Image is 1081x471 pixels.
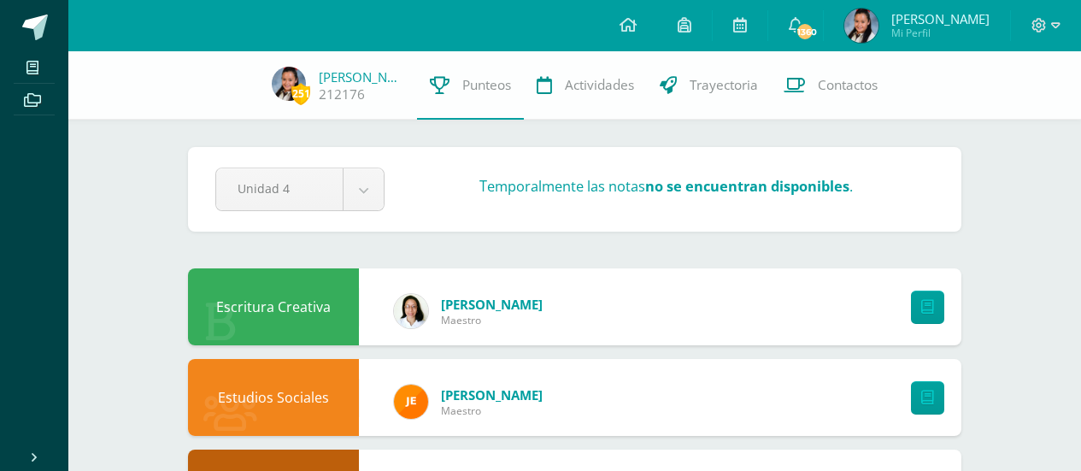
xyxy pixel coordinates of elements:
[441,403,543,418] span: Maestro
[272,67,306,101] img: c96397c511791d3a1b42fe9ecb80f1c5.png
[394,385,428,419] img: 6530472a98d010ec8906c714036cc0db.png
[291,83,310,104] span: 251
[891,10,990,27] span: [PERSON_NAME]
[238,168,321,209] span: Unidad 4
[394,294,428,328] img: 0c51bd409f5749828a9dacd713f1661a.png
[565,76,634,94] span: Actividades
[796,22,814,41] span: 1360
[479,176,853,196] h3: Temporalmente las notas .
[647,51,771,120] a: Trayectoria
[319,85,365,103] a: 212176
[891,26,990,40] span: Mi Perfil
[690,76,758,94] span: Trayectoria
[844,9,878,43] img: c96397c511791d3a1b42fe9ecb80f1c5.png
[462,76,511,94] span: Punteos
[417,51,524,120] a: Punteos
[441,313,543,327] span: Maestro
[441,296,543,313] span: [PERSON_NAME]
[188,359,359,436] div: Estudios Sociales
[818,76,878,94] span: Contactos
[188,268,359,345] div: Escritura Creativa
[771,51,890,120] a: Contactos
[441,386,543,403] span: [PERSON_NAME]
[216,168,384,210] a: Unidad 4
[645,176,849,196] strong: no se encuentran disponibles
[319,68,404,85] a: [PERSON_NAME]
[524,51,647,120] a: Actividades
